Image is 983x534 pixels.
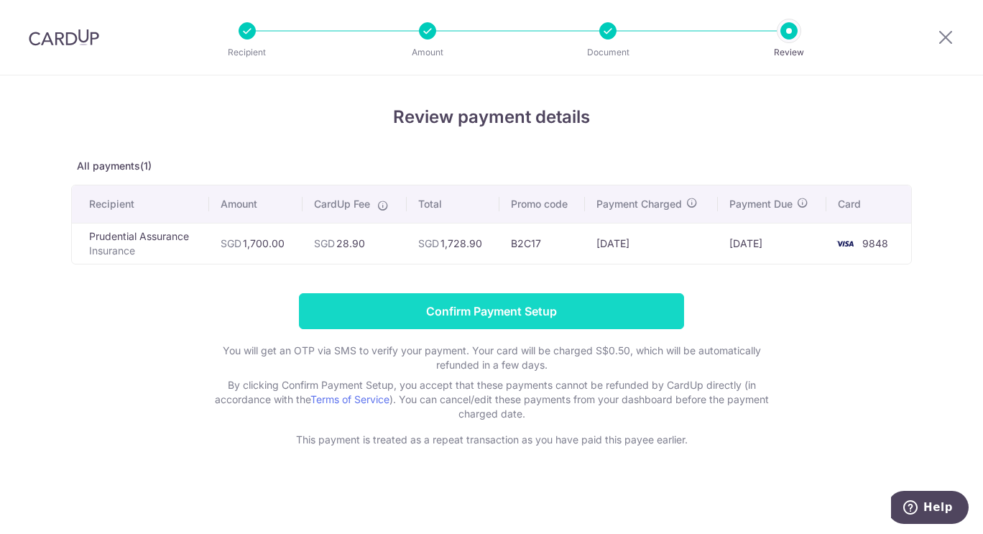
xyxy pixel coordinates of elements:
[299,293,684,329] input: Confirm Payment Setup
[29,29,99,46] img: CardUp
[71,104,912,130] h4: Review payment details
[374,45,481,60] p: Amount
[72,185,209,223] th: Recipient
[407,185,499,223] th: Total
[862,237,888,249] span: 9848
[204,344,779,372] p: You will get an OTP via SMS to verify your payment. Your card will be charged S$0.50, which will ...
[194,45,300,60] p: Recipient
[418,237,439,249] span: SGD
[499,223,585,264] td: B2C17
[499,185,585,223] th: Promo code
[891,491,969,527] iframe: Opens a widget where you can find more information
[407,223,499,264] td: 1,728.90
[718,223,827,264] td: [DATE]
[585,223,718,264] td: [DATE]
[204,433,779,447] p: This payment is treated as a repeat transaction as you have paid this payee earlier.
[303,223,407,264] td: 28.90
[314,197,370,211] span: CardUp Fee
[729,197,793,211] span: Payment Due
[209,223,302,264] td: 1,700.00
[826,185,911,223] th: Card
[555,45,661,60] p: Document
[831,235,859,252] img: <span class="translation_missing" title="translation missing: en.account_steps.new_confirm_form.b...
[209,185,302,223] th: Amount
[221,237,241,249] span: SGD
[596,197,682,211] span: Payment Charged
[71,159,912,173] p: All payments(1)
[310,393,389,405] a: Terms of Service
[89,244,198,258] p: Insurance
[314,237,335,249] span: SGD
[72,223,209,264] td: Prudential Assurance
[204,378,779,421] p: By clicking Confirm Payment Setup, you accept that these payments cannot be refunded by CardUp di...
[736,45,842,60] p: Review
